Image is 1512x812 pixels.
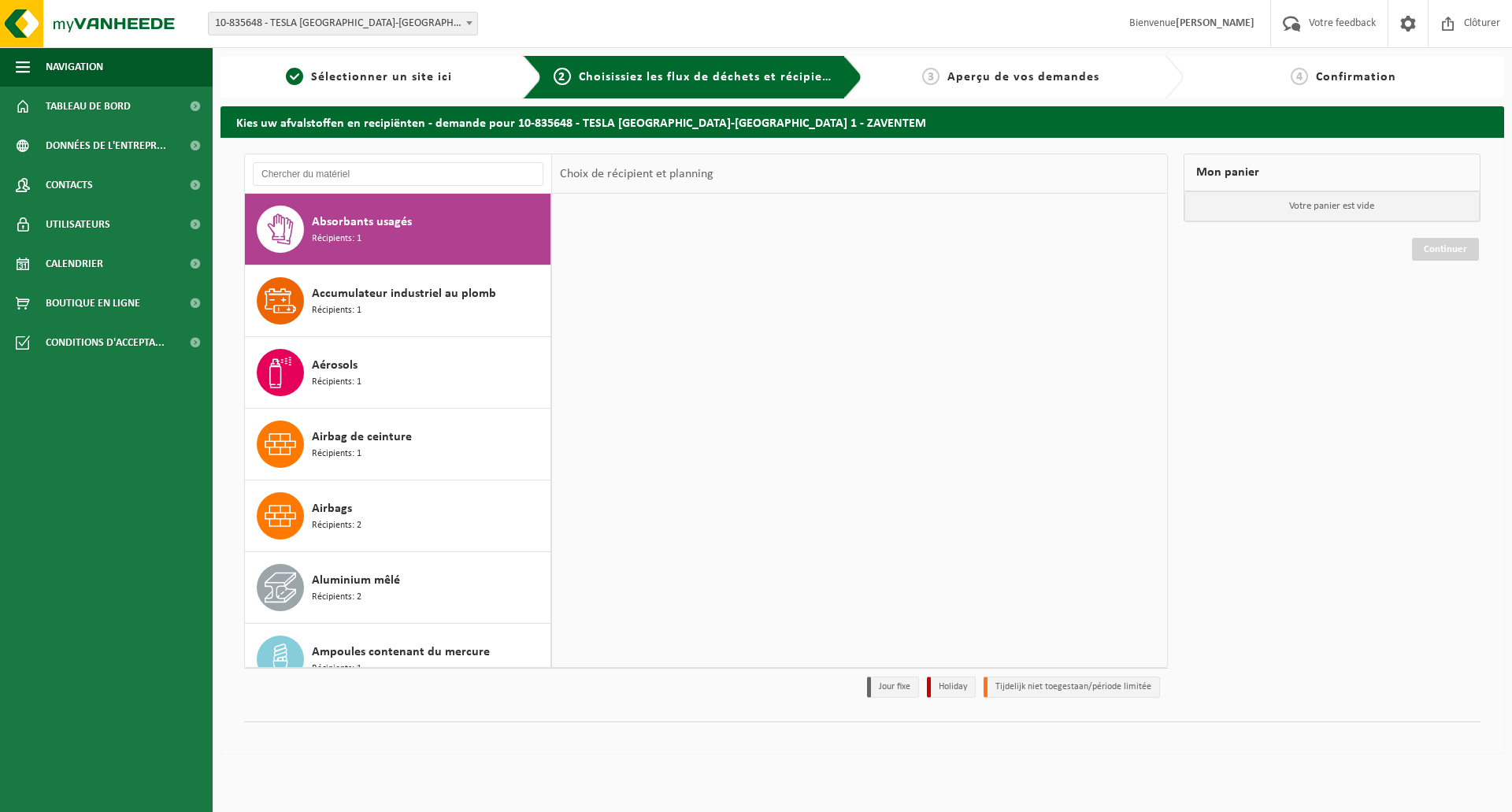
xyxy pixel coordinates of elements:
[312,518,361,533] span: Récipients: 2
[312,447,361,462] span: Récipients: 1
[579,71,841,83] span: Choisissiez les flux de déchets et récipients
[312,643,490,662] span: Ampoules contenant du mercure
[947,71,1099,83] span: Aperçu de vos demandes
[867,677,919,698] li: Jour fixe
[46,284,140,323] span: Boutique en ligne
[312,375,361,390] span: Récipients: 1
[46,205,110,244] span: Utilisateurs
[1184,154,1481,191] div: Mon panier
[46,47,103,87] span: Navigation
[312,590,361,605] span: Récipients: 2
[312,303,361,318] span: Récipients: 1
[1176,17,1254,29] strong: [PERSON_NAME]
[312,213,412,232] span: Absorbants usagés
[984,677,1160,698] li: Tijdelijk niet toegestaan/période limitée
[245,337,551,409] button: Aérosols Récipients: 1
[312,571,400,590] span: Aluminium mêlé
[286,68,303,85] span: 1
[312,284,496,303] span: Accumulateur industriel au plomb
[922,68,939,85] span: 3
[46,323,165,362] span: Conditions d'accepta...
[312,232,361,247] span: Récipients: 1
[245,552,551,624] button: Aluminium mêlé Récipients: 2
[46,165,93,205] span: Contacts
[312,662,361,677] span: Récipients: 1
[1184,191,1480,221] p: Votre panier est vide
[554,68,571,85] span: 2
[208,12,478,35] span: 10-835648 - TESLA BELGIUM-BRUSSEL 1 - ZAVENTEM
[46,244,103,284] span: Calendrier
[46,87,131,126] span: Tableau de bord
[311,71,452,83] span: Sélectionner un site ici
[552,154,721,194] div: Choix de récipient et planning
[245,265,551,337] button: Accumulateur industriel au plomb Récipients: 1
[209,13,477,35] span: 10-835648 - TESLA BELGIUM-BRUSSEL 1 - ZAVENTEM
[312,428,412,447] span: Airbag de ceinture
[228,68,510,87] a: 1Sélectionner un site ici
[1291,68,1308,85] span: 4
[245,624,551,695] button: Ampoules contenant du mercure Récipients: 1
[1316,71,1396,83] span: Confirmation
[312,356,358,375] span: Aérosols
[46,126,166,165] span: Données de l'entrepr...
[312,499,352,518] span: Airbags
[245,194,551,265] button: Absorbants usagés Récipients: 1
[245,480,551,552] button: Airbags Récipients: 2
[927,677,976,698] li: Holiday
[245,409,551,480] button: Airbag de ceinture Récipients: 1
[220,106,1504,137] h2: Kies uw afvalstoffen en recipiënten - demande pour 10-835648 - TESLA [GEOGRAPHIC_DATA]-[GEOGRAPHI...
[253,162,543,186] input: Chercher du matériel
[1412,238,1479,261] a: Continuer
